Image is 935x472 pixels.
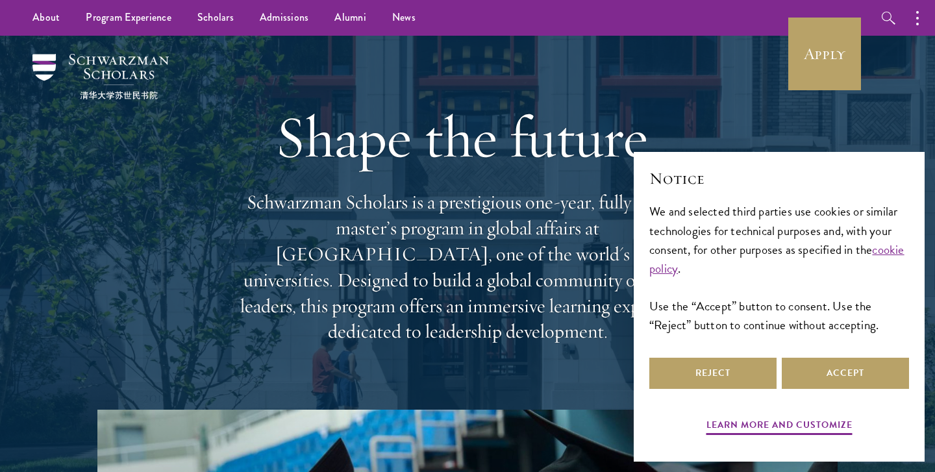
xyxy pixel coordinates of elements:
img: Schwarzman Scholars [32,54,169,99]
a: cookie policy [649,240,904,278]
button: Accept [782,358,909,389]
p: Schwarzman Scholars is a prestigious one-year, fully funded master’s program in global affairs at... [234,190,701,345]
button: Reject [649,358,777,389]
h2: Notice [649,168,909,190]
button: Learn more and customize [706,417,853,437]
h1: Shape the future. [234,101,701,173]
a: Apply [788,18,861,90]
div: We and selected third parties use cookies or similar technologies for technical purposes and, wit... [649,202,909,334]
